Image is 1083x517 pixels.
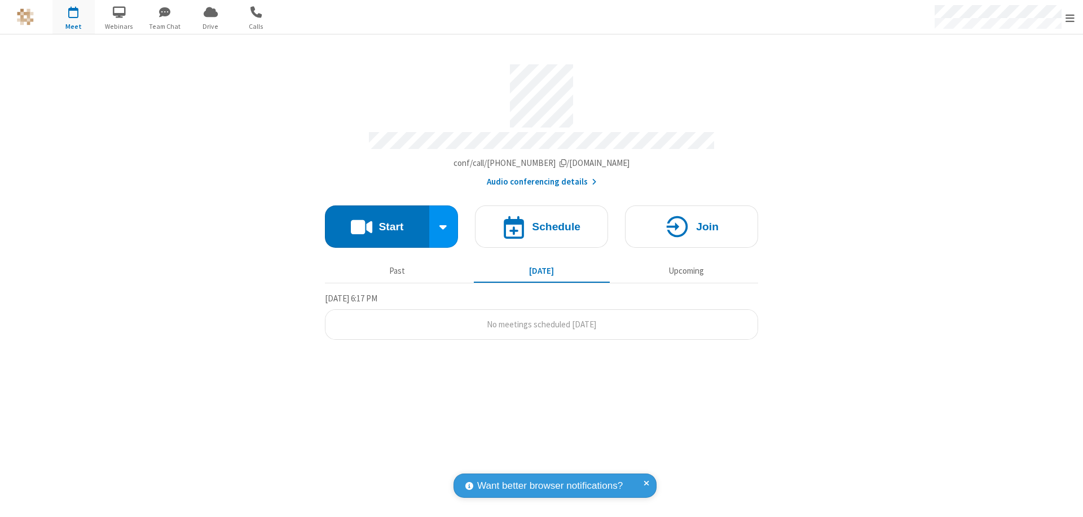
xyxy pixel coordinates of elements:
[477,479,623,493] span: Want better browser notifications?
[625,205,758,248] button: Join
[429,205,459,248] div: Start conference options
[325,293,377,304] span: [DATE] 6:17 PM
[618,260,754,282] button: Upcoming
[378,221,403,232] h4: Start
[325,205,429,248] button: Start
[235,21,278,32] span: Calls
[454,157,630,168] span: Copy my meeting room link
[1055,488,1075,509] iframe: Chat
[329,260,465,282] button: Past
[98,21,140,32] span: Webinars
[190,21,232,32] span: Drive
[144,21,186,32] span: Team Chat
[487,176,597,189] button: Audio conferencing details
[532,221,580,232] h4: Schedule
[454,157,630,170] button: Copy my meeting room linkCopy my meeting room link
[487,319,596,330] span: No meetings scheduled [DATE]
[17,8,34,25] img: QA Selenium DO NOT DELETE OR CHANGE
[474,260,610,282] button: [DATE]
[52,21,95,32] span: Meet
[696,221,719,232] h4: Join
[325,292,758,340] section: Today's Meetings
[475,205,608,248] button: Schedule
[325,56,758,189] section: Account details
